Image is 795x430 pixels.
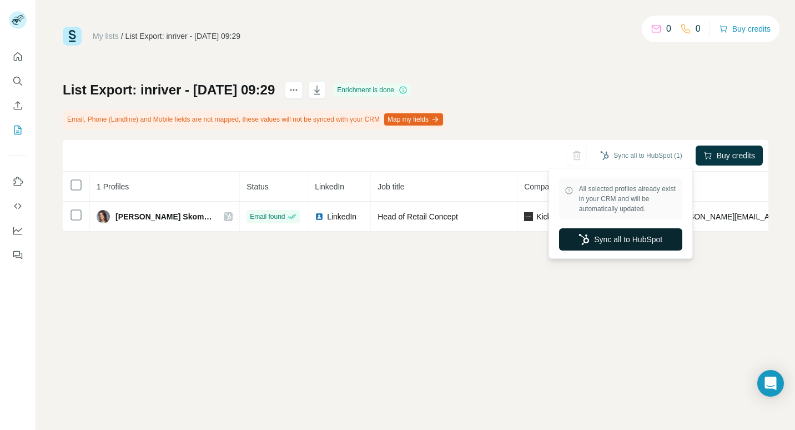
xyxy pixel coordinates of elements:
p: 0 [666,22,671,36]
span: Email found [250,212,285,222]
img: LinkedIn logo [315,212,324,221]
button: My lists [9,120,27,140]
img: Surfe Logo [63,27,82,46]
div: List Export: inriver - [DATE] 09:29 [125,31,240,42]
span: Company [524,182,557,191]
span: LinkedIn [327,211,356,222]
h1: List Export: inriver - [DATE] 09:29 [63,81,275,99]
span: Status [246,182,269,191]
button: Use Surfe API [9,196,27,216]
span: All selected profiles already exist in your CRM and will be automatically updated. [579,184,677,214]
span: [PERSON_NAME] Skommevik [115,211,213,222]
span: Head of Retail Concept [378,212,458,221]
span: Kicks [536,211,555,222]
a: My lists [93,32,119,41]
div: Open Intercom Messenger [757,370,784,397]
img: company-logo [524,212,533,221]
div: Enrichment is done [334,83,411,97]
button: Sync all to HubSpot (1) [592,147,690,164]
button: Buy credits [719,21,771,37]
span: 1 Profiles [97,182,129,191]
button: actions [285,81,303,99]
span: Buy credits [717,150,755,161]
img: Avatar [97,210,110,223]
button: Dashboard [9,221,27,241]
p: 0 [696,22,701,36]
button: Quick start [9,47,27,67]
button: Use Surfe on LinkedIn [9,172,27,192]
div: Email, Phone (Landline) and Mobile fields are not mapped, these values will not be synced with yo... [63,110,445,129]
button: Feedback [9,245,27,265]
button: Map my fields [384,113,443,126]
li: / [121,31,123,42]
span: LinkedIn [315,182,344,191]
button: Buy credits [696,146,763,166]
button: Sync all to HubSpot [559,228,682,251]
span: Job title [378,182,404,191]
button: Search [9,71,27,91]
button: Enrich CSV [9,96,27,116]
